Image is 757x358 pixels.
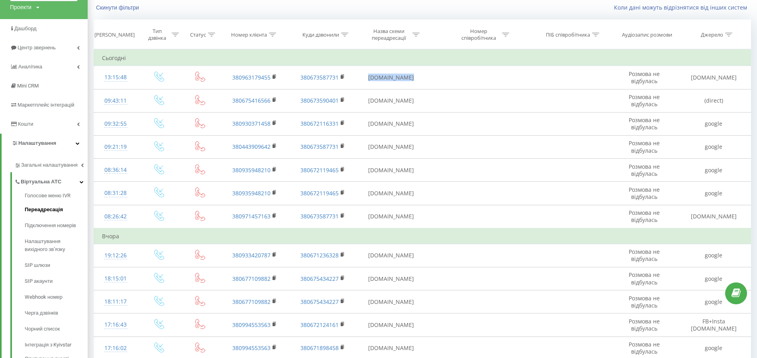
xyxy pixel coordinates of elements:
[300,120,339,127] a: 380672116331
[300,212,339,220] a: 380673587731
[25,237,84,253] span: Налаштування вихідного зв’язку
[302,31,339,38] div: Куди дзвонили
[677,182,751,205] td: google
[25,341,71,349] span: Інтеграція з Kyivstar
[300,166,339,174] a: 380672119465
[232,275,271,282] a: 380677109882
[94,4,143,11] button: Скинути фільтри
[355,182,426,205] td: [DOMAIN_NAME]
[25,257,88,273] a: SIP шлюзи
[629,340,660,355] span: Розмова не відбулась
[300,344,339,352] a: 380671898458
[25,261,50,269] span: SIP шлюзи
[25,222,76,230] span: Підключення номерів
[629,294,660,309] span: Розмова не відбулась
[457,28,500,41] div: Номер співробітника
[701,31,723,38] div: Джерело
[25,206,63,214] span: Переадресація
[25,218,88,233] a: Підключення номерів
[232,143,271,150] a: 380443909642
[14,25,37,31] span: Дашборд
[622,31,672,38] div: Аудіозапис розмови
[677,267,751,290] td: google
[102,162,129,178] div: 08:36:14
[232,251,271,259] a: 380933420787
[300,251,339,259] a: 380671236328
[145,28,170,41] div: Тип дзвінка
[14,172,88,189] a: Віртуальна АТС
[18,45,56,51] span: Центр звернень
[232,74,271,81] a: 380963179455
[355,267,426,290] td: [DOMAIN_NAME]
[677,205,751,228] td: [DOMAIN_NAME]
[629,248,660,263] span: Розмова не відбулась
[94,228,751,244] td: Вчора
[629,209,660,224] span: Розмова не відбулась
[25,289,88,305] a: Webhook номер
[629,186,660,200] span: Розмова не відбулась
[300,321,339,329] a: 380672124161
[14,156,88,172] a: Загальні налаштування
[25,293,63,301] span: Webhook номер
[677,290,751,313] td: google
[25,192,88,202] a: Голосове меню IVR
[677,135,751,158] td: google
[355,290,426,313] td: [DOMAIN_NAME]
[355,112,426,135] td: [DOMAIN_NAME]
[18,102,75,108] span: Маркетплейс інтеграцій
[629,271,660,286] span: Розмова не відбулась
[677,159,751,182] td: google
[355,205,426,228] td: [DOMAIN_NAME]
[18,140,56,146] span: Налаштування
[102,271,129,286] div: 18:15:01
[94,31,135,38] div: [PERSON_NAME]
[629,116,660,131] span: Розмова не відбулась
[232,212,271,220] a: 380971457163
[102,116,129,132] div: 09:32:55
[355,244,426,267] td: [DOMAIN_NAME]
[190,31,206,38] div: Статус
[546,31,590,38] div: ПІБ співробітника
[102,139,129,155] div: 09:21:19
[25,325,60,333] span: Чорний список
[25,202,88,218] a: Переадресація
[232,97,271,104] a: 380675416566
[102,294,129,309] div: 18:11:17
[677,313,751,337] td: FB+Insta [DOMAIN_NAME]
[614,4,751,11] a: Коли дані можуть відрізнятися вiд інших систем
[629,139,660,154] span: Розмова не відбулась
[102,340,129,356] div: 17:16:02
[300,189,339,197] a: 380672119465
[355,66,426,89] td: [DOMAIN_NAME]
[25,192,71,200] span: Голосове меню IVR
[25,321,88,337] a: Чорний список
[102,317,129,333] div: 17:16:43
[25,309,58,317] span: Черга дзвінків
[232,344,271,352] a: 380994553563
[25,273,88,289] a: SIP акаунти
[300,97,339,104] a: 380673590401
[25,277,53,285] span: SIP акаунти
[677,244,751,267] td: google
[102,93,129,109] div: 09:43:11
[355,159,426,182] td: [DOMAIN_NAME]
[2,134,88,153] a: Налаштування
[629,93,660,108] span: Розмова не відбулась
[21,161,78,169] span: Загальні налаштування
[232,298,271,305] a: 380677109882
[18,64,42,70] span: Аналiтика
[355,89,426,112] td: [DOMAIN_NAME]
[102,248,129,263] div: 19:12:26
[629,317,660,332] span: Розмова не відбулась
[102,185,129,201] div: 08:31:28
[677,112,751,135] td: google
[300,143,339,150] a: 380673587731
[21,178,61,186] span: Віртуальна АТС
[355,135,426,158] td: [DOMAIN_NAME]
[232,189,271,197] a: 380935948210
[232,120,271,127] a: 380930371458
[300,298,339,305] a: 380675434227
[300,275,339,282] a: 380675434227
[102,70,129,85] div: 13:15:48
[25,305,88,321] a: Черга дзвінків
